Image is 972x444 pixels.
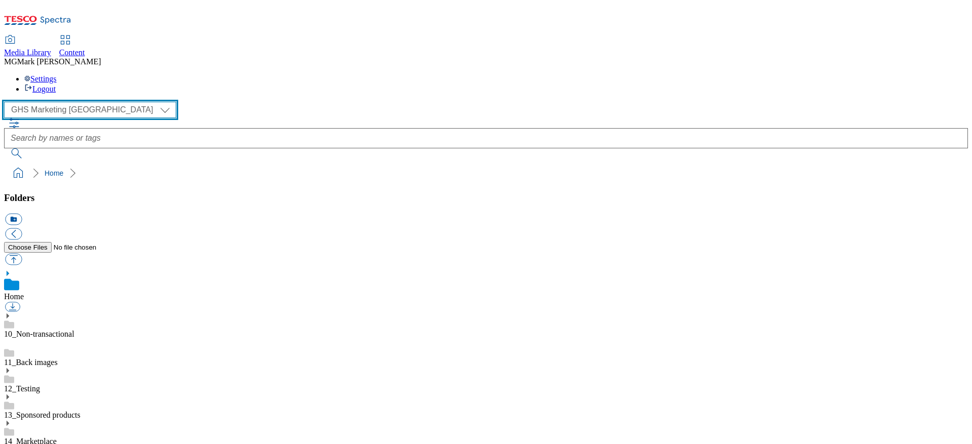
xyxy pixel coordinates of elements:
a: home [10,165,26,181]
nav: breadcrumb [4,164,968,183]
a: Content [59,36,85,57]
a: Home [45,169,63,177]
a: 12_Testing [4,384,40,393]
a: 11_Back images [4,358,58,367]
input: Search by names or tags [4,128,968,148]
a: 10_Non-transactional [4,330,74,338]
span: Mark [PERSON_NAME] [17,57,101,66]
a: Settings [24,74,57,83]
h3: Folders [4,192,968,204]
a: Media Library [4,36,51,57]
a: Logout [24,85,56,93]
span: Media Library [4,48,51,57]
a: 13_Sponsored products [4,411,80,419]
span: Content [59,48,85,57]
a: Home [4,292,24,301]
span: MG [4,57,17,66]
